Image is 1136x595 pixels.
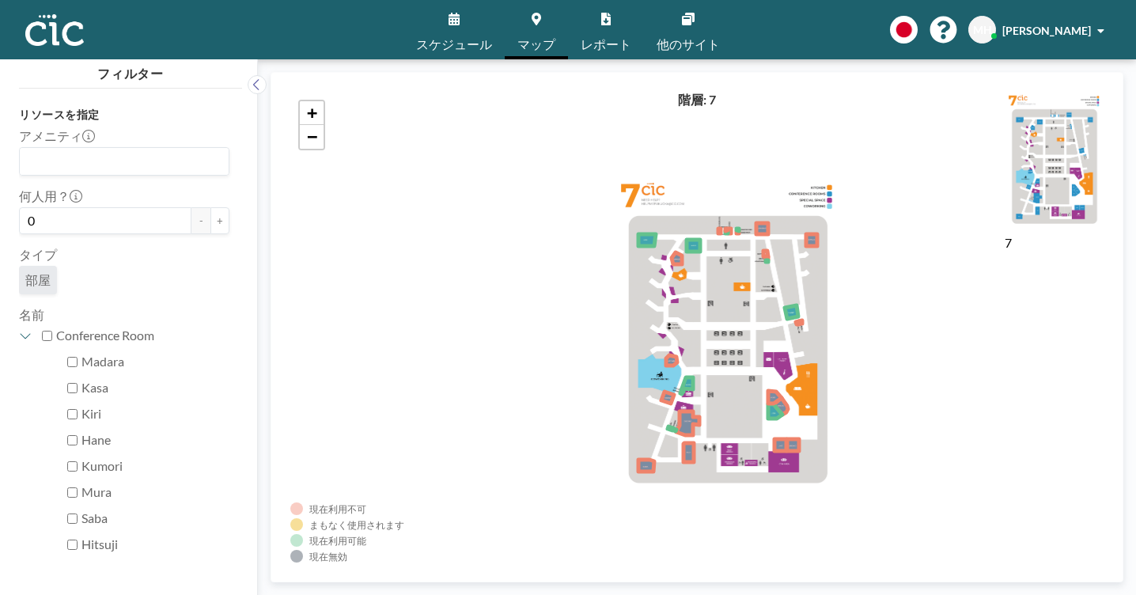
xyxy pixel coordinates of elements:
label: Nyudo [81,563,229,578]
a: Zoom out [300,125,324,149]
button: - [191,207,210,234]
span: 他のサイト [657,38,720,51]
h4: 階層: 7 [678,92,716,108]
label: Kasa [81,380,229,396]
label: Hane [81,432,229,448]
label: Kumori [81,458,229,474]
span: [PERSON_NAME] [1002,24,1091,37]
h3: リソースを指定 [19,108,229,122]
label: Conference Room [56,328,229,343]
button: + [210,207,229,234]
span: スケジュール [416,38,492,51]
span: マップ [517,38,555,51]
img: e756fe08e05d43b3754d147caf3627ee.png [1005,92,1104,232]
label: 何人用？ [19,188,82,204]
span: レポート [581,38,631,51]
div: 現在利用不可 [309,503,366,515]
span: − [307,127,317,146]
label: アメニティ [19,128,95,144]
label: Saba [81,510,229,526]
label: タイプ [19,247,57,263]
span: + [307,103,317,123]
label: Madara [81,354,229,370]
span: MH [973,23,992,37]
img: organization-logo [25,14,84,46]
label: Mura [81,484,229,500]
span: 部屋 [25,272,51,288]
label: Kiri [81,406,229,422]
div: 現在無効 [309,551,347,563]
a: Zoom in [300,101,324,125]
label: Hitsuji [81,536,229,552]
label: 名前 [19,307,44,322]
div: Search for option [20,148,229,175]
label: 7 [1005,235,1012,250]
div: 現在利用可能 [309,535,366,547]
div: まもなく使用されます [309,519,404,531]
h4: フィルター [19,59,242,81]
input: Search for option [21,151,220,172]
